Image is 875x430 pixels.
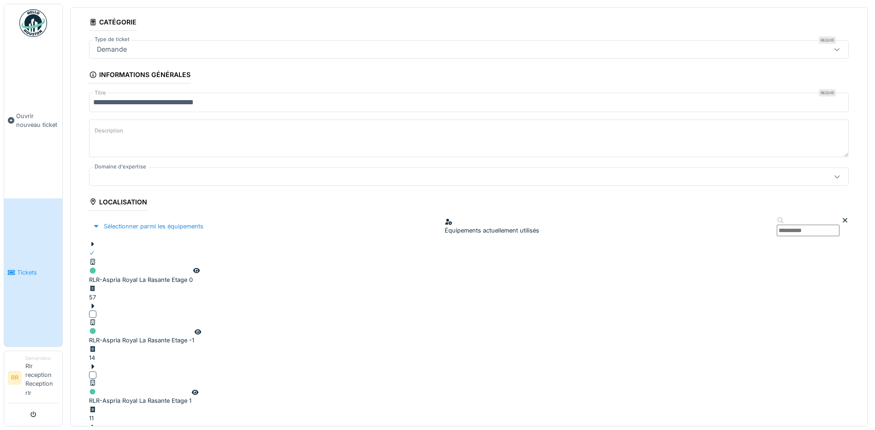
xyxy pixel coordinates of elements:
[25,355,59,401] li: Rlr reception Reception rlr
[4,198,62,346] a: Tickets
[89,353,100,362] div: 14
[93,125,125,137] label: Description
[4,42,62,198] a: Ouvrir nouveau ticket
[89,257,193,284] div: RLR-Aspria Royal La Rasante Etage 0
[89,379,191,406] div: RLR-Aspria Royal La Rasante Etage 1
[93,36,131,43] label: Type de ticket
[89,318,194,345] div: RLR-Aspria Royal La Rasante Etage -1
[89,220,207,233] div: Sélectionner parmi les équipements
[17,268,59,277] span: Tickets
[89,15,137,31] div: Catégorie
[19,9,47,37] img: Badge_color-CXgf-gQk.svg
[16,112,59,129] span: Ouvrir nouveau ticket
[89,293,100,302] div: 57
[445,217,539,235] div: Équipements actuellement utilisés
[89,195,147,211] div: Localisation
[25,355,59,362] div: Demandeur
[93,44,131,54] div: Demande
[819,36,836,44] div: Requis
[93,163,148,171] label: Domaine d'expertise
[8,355,59,403] a: RR DemandeurRlr reception Reception rlr
[819,89,836,96] div: Requis
[93,89,108,97] label: Titre
[89,68,190,84] div: Informations générales
[89,414,100,423] div: 11
[8,371,22,385] li: RR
